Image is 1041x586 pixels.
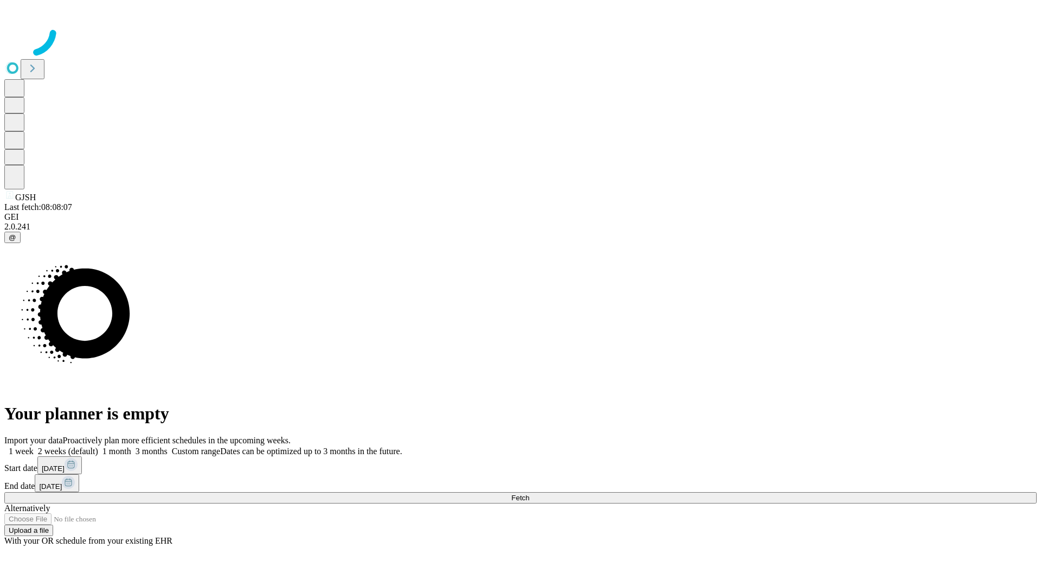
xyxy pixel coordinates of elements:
[42,464,65,473] span: [DATE]
[4,456,1037,474] div: Start date
[38,447,98,456] span: 2 weeks (default)
[220,447,402,456] span: Dates can be optimized up to 3 months in the future.
[4,492,1037,504] button: Fetch
[4,212,1037,222] div: GEI
[63,436,291,445] span: Proactively plan more efficient schedules in the upcoming weeks.
[4,525,53,536] button: Upload a file
[35,474,79,492] button: [DATE]
[4,436,63,445] span: Import your data
[39,482,62,491] span: [DATE]
[4,232,21,243] button: @
[102,447,131,456] span: 1 month
[4,222,1037,232] div: 2.0.241
[136,447,168,456] span: 3 months
[9,447,34,456] span: 1 week
[15,193,36,202] span: GJSH
[4,536,172,545] span: With your OR schedule from your existing EHR
[4,504,50,513] span: Alternatively
[9,233,16,241] span: @
[511,494,529,502] span: Fetch
[37,456,82,474] button: [DATE]
[172,447,220,456] span: Custom range
[4,202,72,212] span: Last fetch: 08:08:07
[4,474,1037,492] div: End date
[4,404,1037,424] h1: Your planner is empty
